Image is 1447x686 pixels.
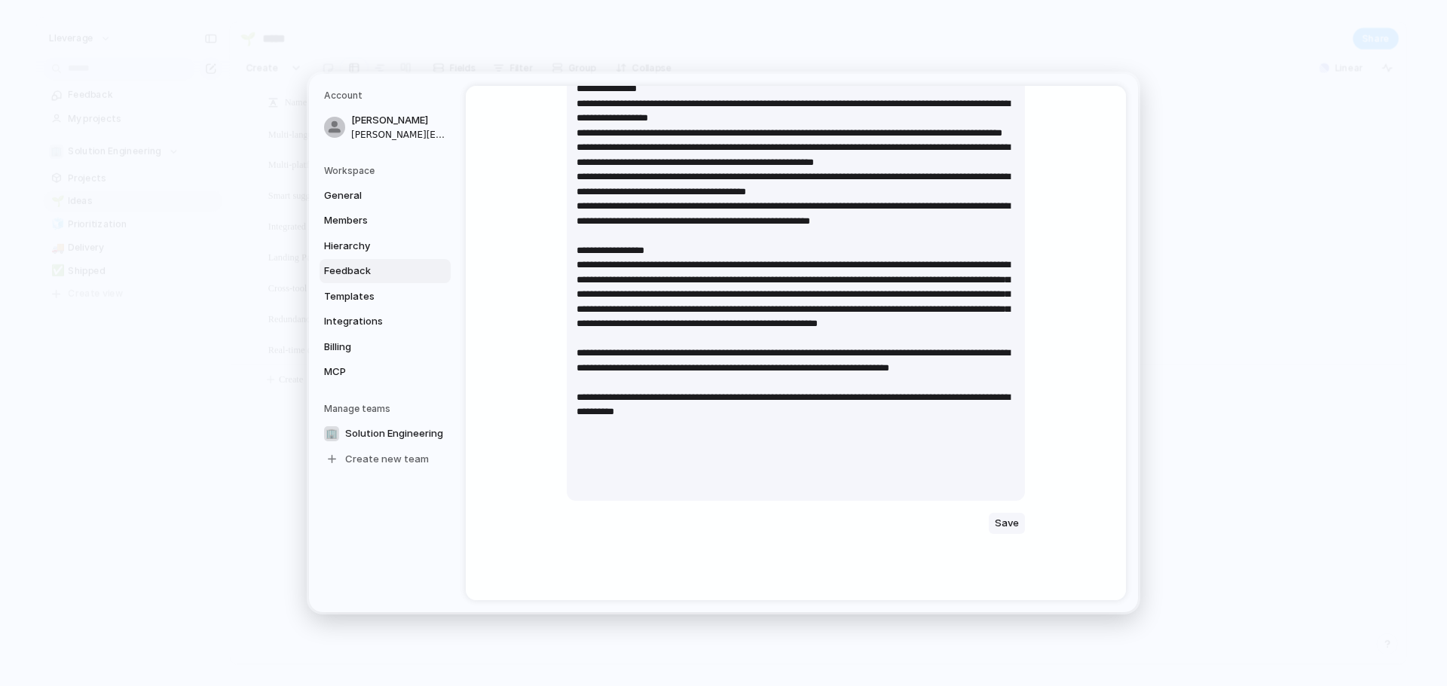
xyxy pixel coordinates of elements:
h5: Manage teams [324,402,451,416]
h5: Workspace [324,164,451,178]
span: MCP [324,364,421,380]
span: Members [324,213,421,228]
span: Templates [324,289,421,304]
a: Hierarchy [320,234,451,258]
span: Integrations [324,314,421,329]
a: 🏢Solution Engineering [320,422,451,446]
a: [PERSON_NAME][PERSON_NAME][EMAIL_ADDRESS] [320,108,451,146]
div: 🏢 [324,426,339,441]
span: Hierarchy [324,239,421,254]
span: General [324,188,421,203]
span: Save [995,516,1019,531]
span: Solution Engineering [345,426,443,441]
a: MCP [320,360,451,384]
span: Billing [324,340,421,355]
a: Members [320,209,451,233]
a: Billing [320,335,451,359]
a: General [320,184,451,208]
span: Create new team [345,452,429,467]
h5: Account [324,89,451,102]
span: [PERSON_NAME][EMAIL_ADDRESS] [351,128,448,142]
a: Feedback [320,259,451,283]
button: Save [989,513,1025,534]
a: Create new team [320,447,451,471]
span: [PERSON_NAME] [351,113,448,128]
a: Integrations [320,309,451,334]
span: Feedback [324,264,421,279]
a: Templates [320,285,451,309]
